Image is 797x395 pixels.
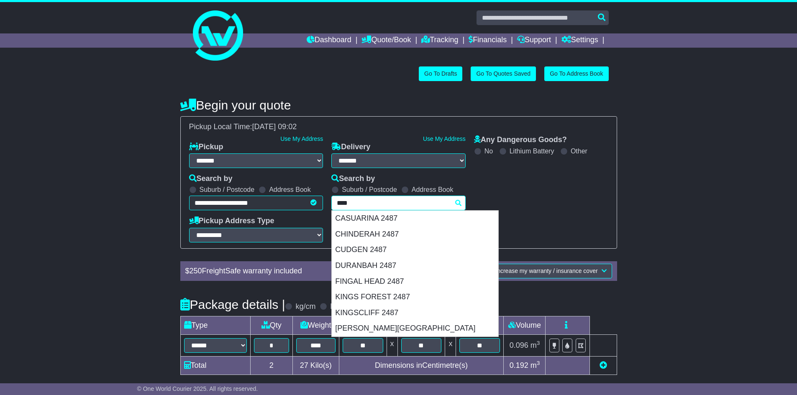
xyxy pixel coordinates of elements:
[332,227,498,242] div: CHINDERAH 2487
[250,316,292,334] td: Qty
[510,147,554,155] label: Lithium Battery
[332,321,498,336] div: [PERSON_NAME][GEOGRAPHIC_DATA]
[331,174,375,183] label: Search by
[571,147,587,155] label: Other
[332,258,498,274] div: DURANBAH 2487
[600,361,607,370] a: Add new item
[332,289,498,305] div: KINGS FOREST 2487
[339,356,504,375] td: Dimensions in Centimetre(s)
[469,33,507,48] a: Financials
[292,316,339,334] td: Weight
[495,268,597,274] span: Increase my warranty / insurance cover
[200,186,255,194] label: Suburb / Postcode
[330,302,344,311] label: lb/in
[137,385,258,392] span: © One World Courier 2025. All rights reserved.
[490,264,612,278] button: Increase my warranty / insurance cover
[361,33,411,48] a: Quote/Book
[295,302,315,311] label: kg/cm
[250,356,292,375] td: 2
[180,356,250,375] td: Total
[342,186,397,194] label: Suburb / Postcode
[185,122,612,132] div: Pickup Local Time:
[504,316,546,334] td: Volume
[537,340,540,346] sup: 3
[269,186,311,194] label: Address Book
[530,341,540,349] span: m
[190,267,202,275] span: 250
[474,135,567,145] label: Any Dangerous Goods?
[307,33,351,48] a: Dashboard
[180,98,617,112] h4: Begin your quote
[180,298,285,311] h4: Package details |
[331,143,370,152] label: Delivery
[387,334,397,356] td: x
[181,267,423,276] div: $ FreightSafe warranty included
[445,334,456,356] td: x
[189,143,223,152] label: Pickup
[561,33,598,48] a: Settings
[189,217,274,226] label: Pickup Address Type
[300,361,308,370] span: 27
[332,274,498,290] div: FINGAL HEAD 2487
[421,33,458,48] a: Tracking
[517,33,551,48] a: Support
[189,174,233,183] label: Search by
[332,305,498,321] div: KINGSCLIFF 2487
[530,361,540,370] span: m
[510,341,528,349] span: 0.096
[419,66,462,81] a: Go To Drafts
[252,122,297,131] span: [DATE] 09:02
[423,135,466,142] a: Use My Address
[332,242,498,258] div: CUDGEN 2487
[510,361,528,370] span: 0.192
[471,66,536,81] a: Go To Quotes Saved
[544,66,608,81] a: Go To Address Book
[412,186,454,194] label: Address Book
[180,316,250,334] td: Type
[484,147,493,155] label: No
[292,356,339,375] td: Kilo(s)
[280,135,323,142] a: Use My Address
[332,211,498,227] div: CASUARINA 2487
[537,360,540,366] sup: 3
